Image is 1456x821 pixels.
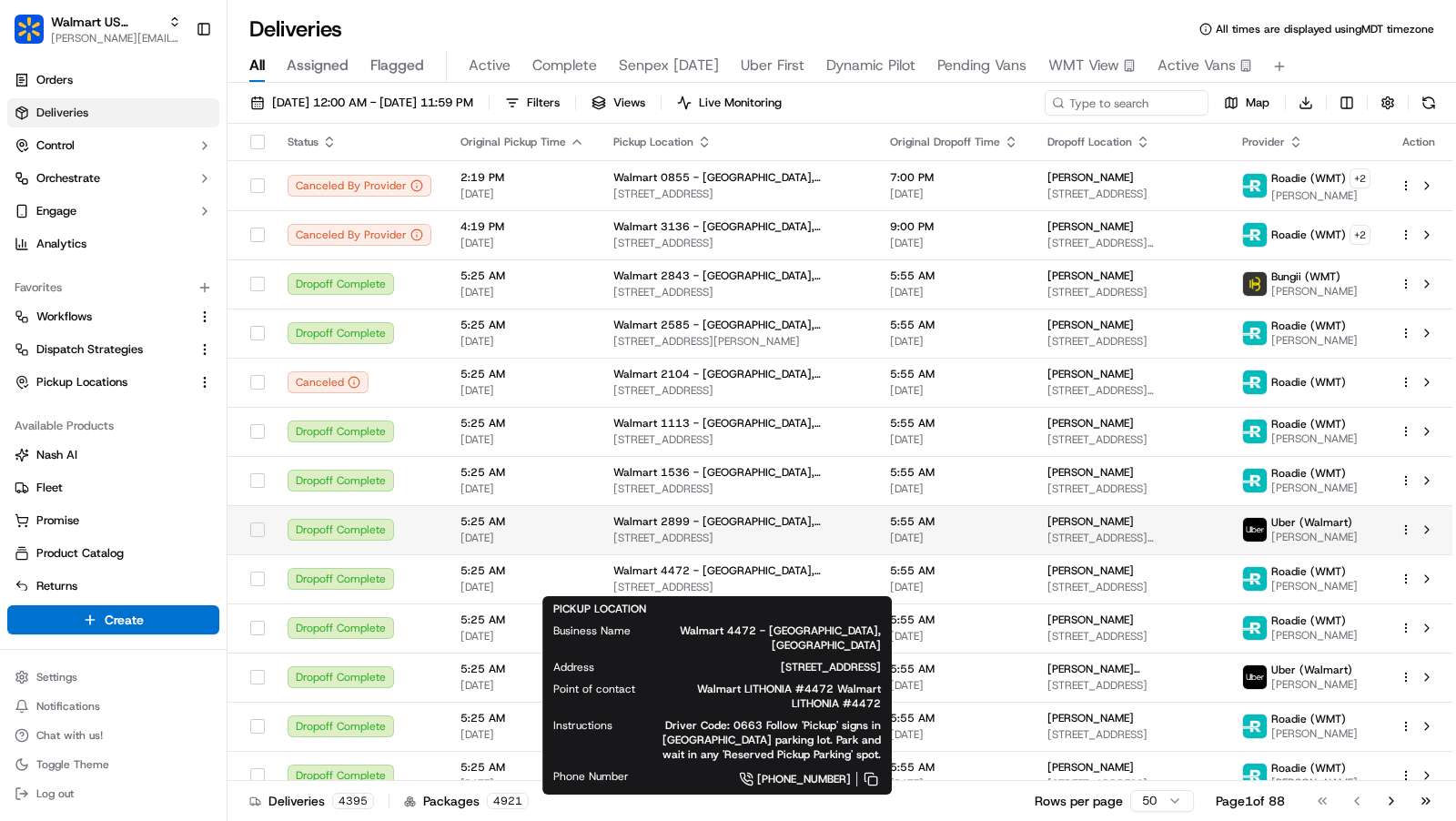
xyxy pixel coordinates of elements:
[7,781,219,806] button: Log out
[1047,334,1213,349] span: [STREET_ADDRESS]
[699,95,782,111] span: Live Monitoring
[51,31,181,46] button: [PERSON_NAME][EMAIL_ADDRESS][DOMAIN_NAME]
[613,318,861,332] span: Walmart 2585 - [GEOGRAPHIC_DATA], [GEOGRAPHIC_DATA]
[1400,135,1438,149] div: Action
[890,367,1018,381] span: 5:55 AM
[890,416,1018,431] span: 5:55 AM
[890,727,1018,742] span: [DATE]
[38,173,71,206] img: 5e9a9d7314ff4150bce227a61376b483.jpg
[82,191,250,206] div: We're available if you need us!
[460,416,584,431] span: 5:25 AM
[15,374,190,390] a: Pickup Locations
[1047,514,1134,529] span: [PERSON_NAME]
[7,411,219,441] div: Available Products
[36,236,86,252] span: Analytics
[18,236,122,250] div: Past conversations
[15,341,190,358] a: Dispatch Strategies
[18,17,55,54] img: Nash
[288,224,431,246] button: Canceled By Provider
[7,273,219,302] div: Favorites
[1271,417,1346,431] span: Roadie (WMT)
[532,55,597,76] span: Complete
[890,236,1018,250] span: [DATE]
[826,55,915,76] span: Dynamic Pilot
[1271,171,1346,186] span: Roadie (WMT)
[460,613,584,627] span: 5:25 AM
[658,769,881,789] a: [PHONE_NUMBER]
[288,371,369,393] button: Canceled
[613,580,861,594] span: [STREET_ADDRESS]
[1271,530,1358,544] span: [PERSON_NAME]
[553,718,612,733] span: Instructions
[36,341,143,358] span: Dispatch Strategies
[18,408,33,422] div: 📗
[890,170,1018,185] span: 7:00 PM
[527,95,560,111] span: Filters
[1271,466,1346,481] span: Roadie (WMT)
[36,728,103,743] span: Chat with us!
[7,572,219,601] button: Returns
[460,629,584,644] span: [DATE]
[613,236,861,250] span: [STREET_ADDRESS]
[1350,225,1370,245] button: +2
[154,408,168,422] div: 💻
[1271,564,1346,579] span: Roadie (WMT)
[1047,481,1213,496] span: [STREET_ADDRESS]
[15,578,212,594] a: Returns
[7,335,219,364] button: Dispatch Strategies
[36,670,77,684] span: Settings
[1243,420,1267,443] img: roadie-logo-v2.jpg
[890,334,1018,349] span: [DATE]
[553,602,646,616] span: PICKUP LOCATION
[613,416,861,431] span: Walmart 1113 - [GEOGRAPHIC_DATA], [GEOGRAPHIC_DATA]
[1047,170,1134,185] span: [PERSON_NAME]
[890,760,1018,775] span: 5:55 AM
[36,137,75,154] span: Control
[7,723,219,748] button: Chat with us!
[460,187,584,201] span: [DATE]
[36,203,76,219] span: Engage
[1243,469,1267,492] img: roadie-logo-v2.jpg
[1271,761,1346,775] span: Roadie (WMT)
[623,660,881,674] span: [STREET_ADDRESS]
[7,229,219,258] a: Analytics
[1243,567,1267,591] img: roadie-logo-v2.jpg
[1271,613,1346,628] span: Roadie (WMT)
[460,711,584,725] span: 5:25 AM
[15,545,212,562] a: Product Catalog
[1047,727,1213,742] span: [STREET_ADDRESS]
[460,219,584,234] span: 4:19 PM
[36,105,88,121] span: Deliveries
[613,135,693,149] span: Pickup Location
[460,367,584,381] span: 5:25 AM
[613,334,861,349] span: [STREET_ADDRESS][PERSON_NAME]
[7,98,219,127] a: Deliveries
[1271,375,1346,390] span: Roadie (WMT)
[36,374,127,390] span: Pickup Locations
[151,330,157,345] span: •
[613,170,861,185] span: Walmart 0855 - [GEOGRAPHIC_DATA], [GEOGRAPHIC_DATA]
[1271,579,1358,593] span: [PERSON_NAME]
[890,531,1018,545] span: [DATE]
[1047,629,1213,644] span: [STREET_ADDRESS]
[660,623,881,653] span: Walmart 4472 - [GEOGRAPHIC_DATA], [GEOGRAPHIC_DATA]
[890,219,1018,234] span: 9:00 PM
[553,660,594,674] span: Address
[51,13,161,31] button: Walmart US Stores
[613,432,861,447] span: [STREET_ADDRESS]
[18,313,47,342] img: Charles Folsom
[1045,90,1208,116] input: Type to search
[890,514,1018,529] span: 5:55 AM
[583,90,653,116] button: Views
[7,368,219,397] button: Pickup Locations
[1246,95,1269,111] span: Map
[642,718,881,762] span: Driver Code: 0663 Follow 'Pickup' signs in [GEOGRAPHIC_DATA] parking lot. Park and wait in any 'R...
[669,90,790,116] button: Live Monitoring
[460,531,584,545] span: [DATE]
[1271,188,1370,203] span: [PERSON_NAME]
[172,406,292,424] span: API Documentation
[613,269,861,283] span: Walmart 2843 - [GEOGRAPHIC_DATA], [GEOGRAPHIC_DATA]
[47,117,328,136] input: Got a question? Start typing here...
[56,330,147,345] span: [PERSON_NAME]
